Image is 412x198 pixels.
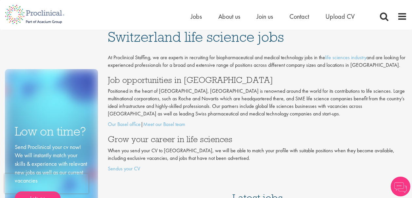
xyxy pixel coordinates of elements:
[325,12,355,21] a: Upload CV
[289,12,309,21] a: Contact
[143,121,185,128] a: Meet our Basel team
[325,54,366,61] a: life sciences industry
[108,87,407,117] p: Positioned in the heart of [GEOGRAPHIC_DATA], [GEOGRAPHIC_DATA] is renowned around the world for ...
[108,54,407,69] p: At Proclinical Staffing, we are experts in recruiting for biopharmaceutical and medical technolog...
[218,12,240,21] a: About us
[108,28,284,46] span: Switzerland life science jobs
[5,174,88,193] iframe: reCAPTCHA
[191,12,202,21] a: Jobs
[108,147,407,162] p: When you send your CV to [GEOGRAPHIC_DATA], we will be able to match your profile with suitable p...
[15,125,88,138] h3: Low on time?
[108,165,140,172] a: Sendus your CV
[108,121,407,128] p: |
[108,135,407,143] h3: Grow your career in life sciences
[108,76,407,84] h3: Job opportunities in [GEOGRAPHIC_DATA]
[391,177,410,196] img: Chatbot
[257,12,273,21] a: Join us
[108,121,141,128] a: Our Basel office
